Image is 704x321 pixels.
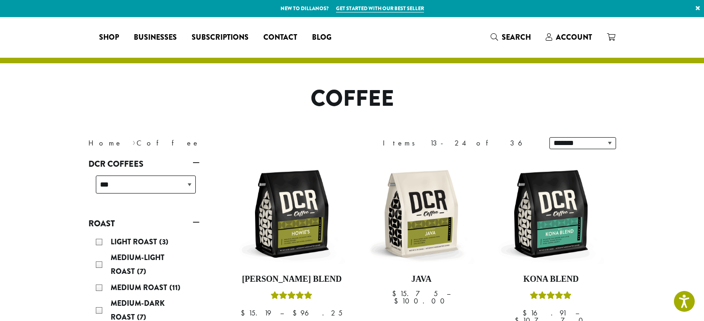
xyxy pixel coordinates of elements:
[111,282,169,293] span: Medium Roast
[502,32,531,42] span: Search
[336,5,424,12] a: Get started with our best seller
[238,161,345,267] img: DCR-12oz-Howies-Stock-scaled.png
[111,236,159,247] span: Light Roast
[530,290,572,304] div: Rated 5.00 out of 5
[241,308,271,318] bdi: 15.19
[159,236,168,247] span: (3)
[132,134,136,149] span: ›
[111,252,164,277] span: Medium-Light Roast
[271,290,312,304] div: Rated 4.67 out of 5
[263,32,297,43] span: Contact
[293,308,343,318] bdi: 96.25
[92,30,126,45] a: Shop
[498,161,604,267] img: DCR-12oz-Kona-Blend-Stock-scaled.png
[88,138,338,149] nav: Breadcrumb
[241,308,249,318] span: $
[99,32,119,43] span: Shop
[134,32,177,43] span: Businesses
[392,289,400,298] span: $
[392,289,438,298] bdi: 15.75
[88,138,123,148] a: Home
[239,274,345,285] h4: [PERSON_NAME] Blend
[383,138,536,149] div: Items 13-24 of 36
[88,216,199,231] a: Roast
[523,308,530,318] span: $
[312,32,331,43] span: Blog
[280,308,284,318] span: –
[368,274,474,285] h4: Java
[394,296,449,306] bdi: 100.00
[192,32,249,43] span: Subscriptions
[293,308,300,318] span: $
[88,172,199,205] div: DCR Coffees
[483,30,538,45] a: Search
[523,308,567,318] bdi: 16.91
[556,32,592,42] span: Account
[394,296,402,306] span: $
[368,161,474,267] img: DCR-12oz-Java-Stock-scaled.png
[81,85,623,112] h1: Coffee
[169,282,181,293] span: (11)
[88,156,199,172] a: DCR Coffees
[137,266,146,277] span: (7)
[575,308,579,318] span: –
[498,274,604,285] h4: Kona Blend
[447,289,450,298] span: –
